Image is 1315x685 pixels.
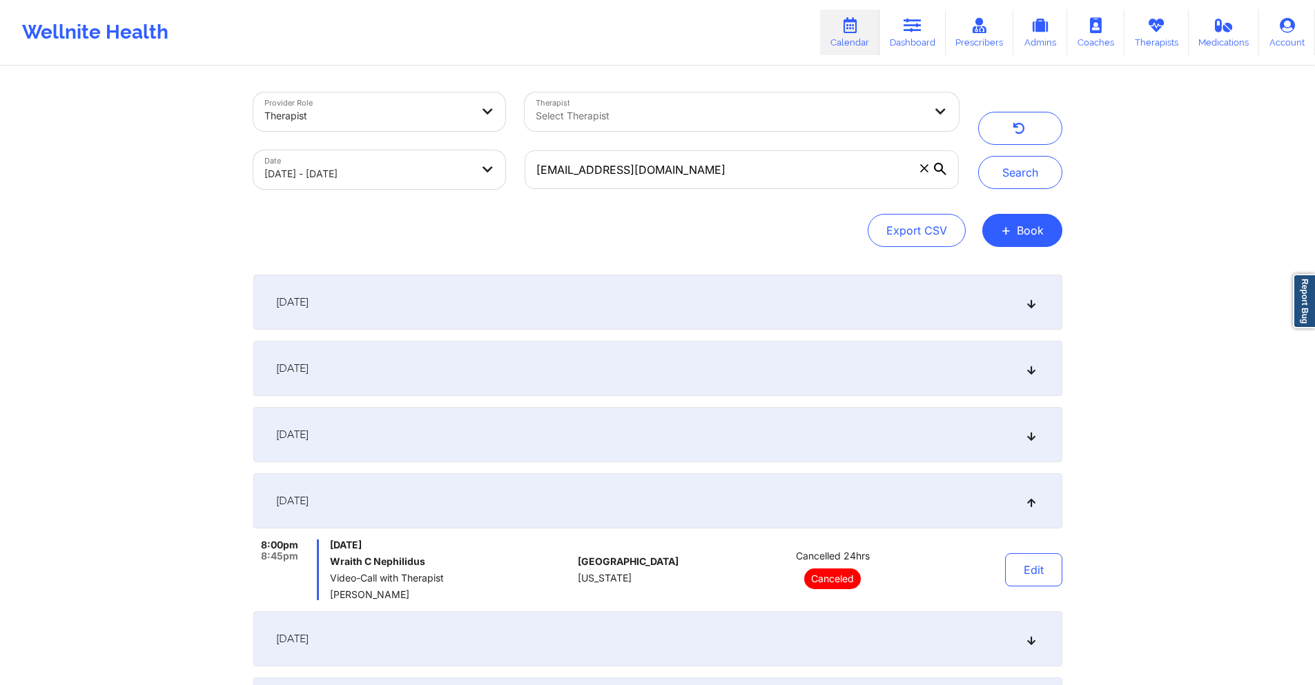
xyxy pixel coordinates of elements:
input: Search by patient email [525,150,958,189]
button: +Book [982,214,1062,247]
span: [US_STATE] [578,573,632,584]
span: [DATE] [276,494,309,508]
button: Edit [1005,553,1062,586]
span: [GEOGRAPHIC_DATA] [578,556,679,567]
span: [DATE] [276,632,309,646]
button: Export CSV [868,214,966,247]
p: Canceled [804,568,861,589]
span: Cancelled 24hrs [796,550,870,562]
a: Report Bug [1293,274,1315,328]
h6: Wraith C Nephilidus [330,556,572,567]
a: Admins [1013,10,1067,55]
span: [PERSON_NAME] [330,589,572,600]
span: + [1001,226,1011,234]
a: Coaches [1067,10,1124,55]
span: [DATE] [276,361,309,375]
a: Calendar [820,10,879,55]
span: 8:45pm [261,550,298,562]
div: Therapist [264,101,471,131]
span: [DATE] [276,295,309,309]
a: Prescribers [946,10,1014,55]
span: [DATE] [330,539,572,550]
div: [DATE] - [DATE] [264,159,471,189]
a: Medications [1189,10,1260,55]
button: Search [978,156,1062,189]
a: Therapists [1124,10,1189,55]
a: Dashboard [879,10,946,55]
span: [DATE] [276,428,309,441]
span: 8:00pm [261,539,298,550]
a: Account [1259,10,1315,55]
span: Video-Call with Therapist [330,573,572,584]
